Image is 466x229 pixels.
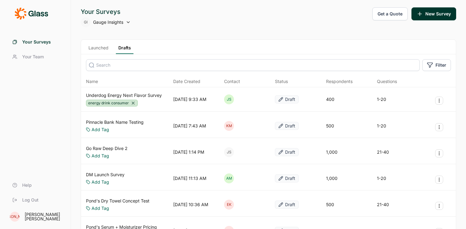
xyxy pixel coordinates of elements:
[435,149,443,157] button: Survey Actions
[173,123,206,129] div: [DATE] 7:43 AM
[86,100,138,106] div: energy drink consumer
[173,175,206,181] div: [DATE] 11:13 AM
[86,59,420,71] input: Search
[377,149,389,155] div: 21-40
[377,175,386,181] div: 1-20
[275,174,299,182] button: Draft
[92,153,109,159] a: Add Tag
[10,212,20,222] div: [PERSON_NAME]
[173,149,204,155] div: [DATE] 1:14 PM
[224,173,234,183] div: AM
[81,7,131,16] div: Your Surveys
[377,202,389,208] div: 21-40
[86,119,144,125] a: Pinnacle Bank Name Testing
[86,45,111,54] a: Launched
[275,78,288,85] div: Status
[86,198,149,204] a: Pond's Dry Towel Concept Test
[173,202,208,208] div: [DATE] 10:36 AM
[372,7,408,20] button: Get a Quote
[435,97,443,105] button: Survey Actions
[81,17,91,27] div: GI
[25,212,63,221] div: [PERSON_NAME] [PERSON_NAME]
[224,94,234,104] div: JS
[377,78,397,85] div: Questions
[435,123,443,131] button: Survey Actions
[224,78,240,85] div: Contact
[173,96,206,102] div: [DATE] 9:33 AM
[422,59,451,71] button: Filter
[22,182,32,188] span: Help
[326,123,334,129] div: 500
[377,96,386,102] div: 1-20
[92,179,109,185] a: Add Tag
[326,202,334,208] div: 500
[326,96,334,102] div: 400
[86,172,125,178] a: DM Launch Survey
[275,95,299,103] button: Draft
[173,78,200,85] span: Date Created
[377,123,386,129] div: 1-20
[86,92,162,98] a: Underdog Energy Next Flavor Survey
[22,197,39,203] span: Log Out
[224,200,234,210] div: EK
[86,78,98,85] span: Name
[93,19,123,25] span: Gauge Insights
[116,45,133,54] a: Drafts
[86,145,128,152] a: Go Raw Deep Dive 2
[326,78,353,85] div: Respondents
[224,121,234,131] div: KM
[275,201,299,209] button: Draft
[435,176,443,184] button: Survey Actions
[92,127,109,133] a: Add Tag
[22,54,44,60] span: Your Team
[22,39,51,45] span: Your Surveys
[275,122,299,130] button: Draft
[326,149,337,155] div: 1,000
[92,205,109,211] a: Add Tag
[411,7,456,20] button: New Survey
[275,148,299,156] button: Draft
[326,175,337,181] div: 1,000
[435,62,446,68] span: Filter
[224,147,234,157] div: JS
[435,202,443,210] button: Survey Actions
